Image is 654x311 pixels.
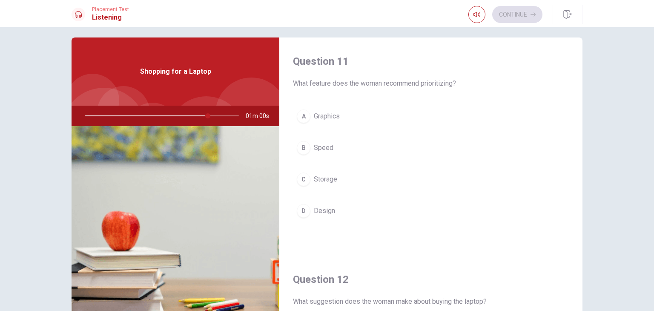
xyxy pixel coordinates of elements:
[140,66,211,77] span: Shopping for a Laptop
[293,273,569,286] h4: Question 12
[314,206,335,216] span: Design
[297,173,310,186] div: C
[297,204,310,218] div: D
[293,78,569,89] span: What feature does the woman recommend prioritizing?
[293,200,569,222] button: DDesign
[293,169,569,190] button: CStorage
[314,174,337,184] span: Storage
[314,143,333,153] span: Speed
[297,141,310,155] div: B
[293,297,569,307] span: What suggestion does the woman make about buying the laptop?
[293,137,569,158] button: BSpeed
[246,106,276,126] span: 01m 00s
[293,106,569,127] button: AGraphics
[92,6,129,12] span: Placement Test
[314,111,340,121] span: Graphics
[293,55,569,68] h4: Question 11
[297,109,310,123] div: A
[92,12,129,23] h1: Listening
